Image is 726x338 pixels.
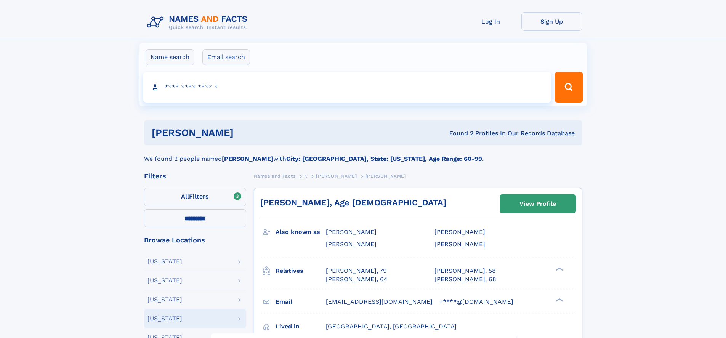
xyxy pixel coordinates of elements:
[260,198,446,207] a: [PERSON_NAME], Age [DEMOGRAPHIC_DATA]
[254,171,296,181] a: Names and Facts
[304,171,308,181] a: K
[554,266,563,271] div: ❯
[286,155,482,162] b: City: [GEOGRAPHIC_DATA], State: [US_STATE], Age Range: 60-99
[147,277,182,284] div: [US_STATE]
[222,155,273,162] b: [PERSON_NAME]
[144,12,254,33] img: Logo Names and Facts
[152,128,341,138] h1: [PERSON_NAME]
[434,267,496,275] a: [PERSON_NAME], 58
[460,12,521,31] a: Log In
[326,240,377,248] span: [PERSON_NAME]
[316,171,357,181] a: [PERSON_NAME]
[144,237,246,243] div: Browse Locations
[554,297,563,302] div: ❯
[521,12,582,31] a: Sign Up
[143,72,551,103] input: search input
[147,258,182,264] div: [US_STATE]
[326,267,387,275] a: [PERSON_NAME], 79
[326,298,433,305] span: [EMAIL_ADDRESS][DOMAIN_NAME]
[147,296,182,303] div: [US_STATE]
[326,228,377,235] span: [PERSON_NAME]
[316,173,357,179] span: [PERSON_NAME]
[147,316,182,322] div: [US_STATE]
[341,129,575,138] div: Found 2 Profiles In Our Records Database
[434,240,485,248] span: [PERSON_NAME]
[144,145,582,163] div: We found 2 people named with .
[276,295,326,308] h3: Email
[276,226,326,239] h3: Also known as
[276,264,326,277] h3: Relatives
[202,49,250,65] label: Email search
[519,195,556,213] div: View Profile
[326,275,388,284] a: [PERSON_NAME], 64
[500,195,575,213] a: View Profile
[434,275,496,284] a: [PERSON_NAME], 68
[144,188,246,206] label: Filters
[365,173,406,179] span: [PERSON_NAME]
[434,228,485,235] span: [PERSON_NAME]
[555,72,583,103] button: Search Button
[326,323,457,330] span: [GEOGRAPHIC_DATA], [GEOGRAPHIC_DATA]
[276,320,326,333] h3: Lived in
[181,193,189,200] span: All
[144,173,246,179] div: Filters
[146,49,194,65] label: Name search
[304,173,308,179] span: K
